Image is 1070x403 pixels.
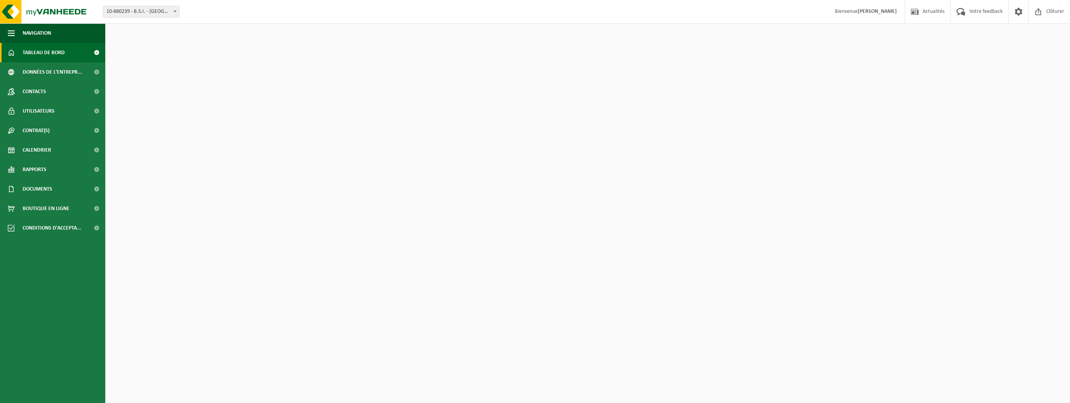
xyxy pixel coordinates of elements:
span: Tableau de bord [23,43,65,62]
span: Contacts [23,82,46,101]
span: Boutique en ligne [23,199,69,218]
span: 10-880239 - B.S.I. - SENEFFE [103,6,179,18]
span: 10-880239 - B.S.I. - SENEFFE [103,6,179,17]
span: Utilisateurs [23,101,55,121]
span: Navigation [23,23,51,43]
strong: [PERSON_NAME] [858,9,897,14]
span: Contrat(s) [23,121,50,140]
span: Calendrier [23,140,51,160]
span: Conditions d'accepta... [23,218,81,238]
span: Données de l'entrepr... [23,62,82,82]
span: Documents [23,179,52,199]
span: Rapports [23,160,46,179]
